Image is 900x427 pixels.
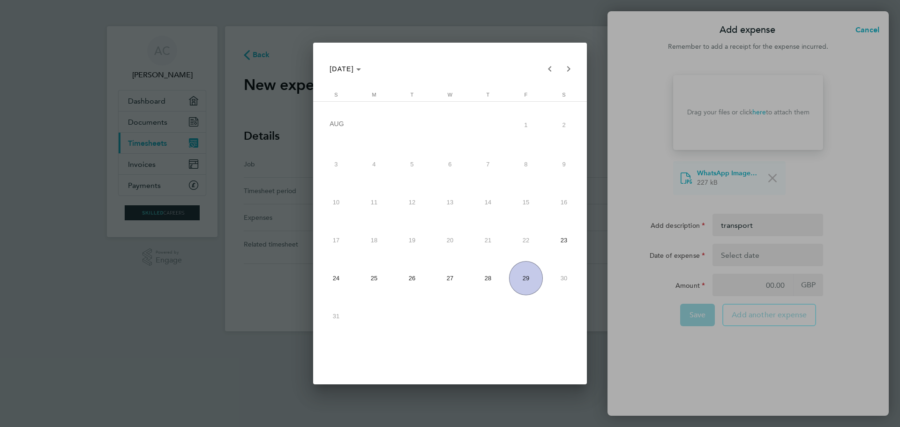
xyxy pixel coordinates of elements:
[393,221,431,259] button: August 19, 2025
[469,145,507,183] button: August 7, 2025
[395,147,429,181] span: 5
[357,223,391,257] span: 18
[509,261,543,295] span: 29
[540,60,559,78] button: Previous month
[395,223,429,257] span: 19
[545,221,583,259] button: August 23, 2025
[395,261,429,295] span: 26
[471,147,505,181] span: 7
[372,92,376,97] span: M
[317,259,355,297] button: August 24, 2025
[433,185,467,219] span: 13
[334,92,337,97] span: S
[355,221,393,259] button: August 18, 2025
[357,147,391,181] span: 4
[507,183,545,221] button: August 15, 2025
[319,299,353,333] span: 31
[431,145,469,183] button: August 6, 2025
[562,92,565,97] span: S
[433,147,467,181] span: 6
[330,65,354,73] span: [DATE]
[545,145,583,183] button: August 9, 2025
[411,92,414,97] span: T
[507,145,545,183] button: August 8, 2025
[393,259,431,297] button: August 26, 2025
[559,60,578,78] button: Next month
[545,259,583,297] button: August 30, 2025
[431,259,469,297] button: August 27, 2025
[319,223,353,257] span: 17
[317,221,355,259] button: August 17, 2025
[317,183,355,221] button: August 10, 2025
[431,183,469,221] button: August 13, 2025
[393,145,431,183] button: August 5, 2025
[545,105,583,145] button: August 2, 2025
[509,107,543,143] span: 1
[547,147,581,181] span: 9
[357,261,391,295] span: 25
[487,92,490,97] span: T
[433,261,467,295] span: 27
[395,185,429,219] span: 12
[547,223,581,257] span: 23
[317,145,355,183] button: August 3, 2025
[547,185,581,219] span: 16
[507,259,545,297] button: August 29, 2025
[509,185,543,219] span: 15
[469,183,507,221] button: August 14, 2025
[326,60,365,77] button: Choose month and year
[355,259,393,297] button: August 25, 2025
[469,259,507,297] button: August 28, 2025
[469,221,507,259] button: August 21, 2025
[355,145,393,183] button: August 4, 2025
[393,183,431,221] button: August 12, 2025
[509,223,543,257] span: 22
[471,261,505,295] span: 28
[317,297,355,335] button: August 31, 2025
[448,92,452,97] span: W
[319,147,353,181] span: 3
[471,185,505,219] span: 14
[357,185,391,219] span: 11
[547,261,581,295] span: 30
[319,185,353,219] span: 10
[471,223,505,257] span: 21
[431,221,469,259] button: August 20, 2025
[433,223,467,257] span: 20
[507,105,545,145] button: August 1, 2025
[355,183,393,221] button: August 11, 2025
[547,107,581,143] span: 2
[525,92,528,97] span: F
[545,183,583,221] button: August 16, 2025
[509,147,543,181] span: 8
[317,105,507,145] td: AUG
[507,221,545,259] button: August 22, 2025
[319,261,353,295] span: 24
